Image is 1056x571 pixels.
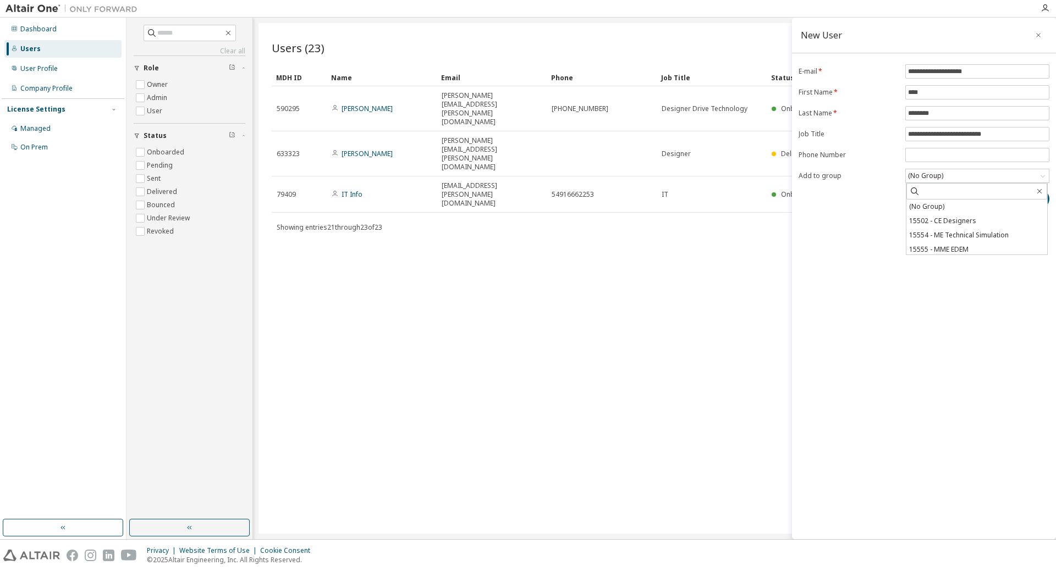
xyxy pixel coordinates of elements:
span: Status [144,131,167,140]
div: Name [331,69,432,86]
div: MDH ID [276,69,322,86]
div: On Prem [20,143,48,152]
span: IT [662,190,668,199]
label: Delivered [147,185,179,198]
span: Designer [662,149,691,158]
img: altair_logo.svg [3,550,60,561]
span: Designer Drive Technology [662,104,747,113]
label: Bounced [147,198,177,212]
label: Admin [147,91,169,104]
span: Clear filter [229,131,235,140]
span: [EMAIL_ADDRESS][PERSON_NAME][DOMAIN_NAME] [442,181,542,208]
div: License Settings [7,105,65,114]
span: [PHONE_NUMBER] [552,104,608,113]
span: 633323 [277,149,300,158]
div: Job Title [661,69,762,86]
span: Onboarded [781,190,818,199]
button: Role [134,56,245,80]
label: Job Title [799,130,899,138]
div: (No Group) [906,170,945,182]
span: 590295 [277,104,300,113]
label: Sent [147,172,163,185]
label: First Name [799,88,899,97]
div: (No Group) [906,169,1049,182]
div: Managed [20,124,51,133]
span: [PERSON_NAME][EMAIL_ADDRESS][PERSON_NAME][DOMAIN_NAME] [442,136,542,171]
div: Privacy [147,546,179,555]
a: [PERSON_NAME] [342,104,393,113]
span: [PERSON_NAME][EMAIL_ADDRESS][PERSON_NAME][DOMAIN_NAME] [442,91,542,126]
img: youtube.svg [121,550,137,561]
span: Onboarded [781,104,818,113]
label: Pending [147,159,175,172]
span: Role [144,64,159,73]
span: Clear filter [229,64,235,73]
div: User Profile [20,64,58,73]
div: New User [801,31,842,40]
img: Altair One [5,3,143,14]
label: Add to group [799,171,899,180]
span: 54916662253 [552,190,594,199]
button: Status [134,124,245,148]
p: © 2025 Altair Engineering, Inc. All Rights Reserved. [147,555,317,564]
label: Last Name [799,109,899,118]
div: Cookie Consent [260,546,317,555]
span: Showing entries 21 through 23 of 23 [277,223,382,232]
div: Email [441,69,542,86]
a: IT Info [342,190,362,199]
img: facebook.svg [67,550,78,561]
label: E-mail [799,67,899,76]
label: Owner [147,78,170,91]
li: (No Group) [906,199,1047,214]
label: Onboarded [147,146,186,159]
a: Clear all [134,47,245,56]
label: Revoked [147,225,176,238]
div: Dashboard [20,25,57,34]
label: Under Review [147,212,192,225]
img: instagram.svg [85,550,96,561]
a: [PERSON_NAME] [342,149,393,158]
div: Users [20,45,41,53]
div: Status [771,69,980,86]
img: linkedin.svg [103,550,114,561]
div: Company Profile [20,84,73,93]
div: Phone [551,69,652,86]
span: Users (23) [272,40,324,56]
span: Delivered [781,149,811,158]
span: 79409 [277,190,296,199]
div: Website Terms of Use [179,546,260,555]
label: Phone Number [799,151,899,159]
label: User [147,104,164,118]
